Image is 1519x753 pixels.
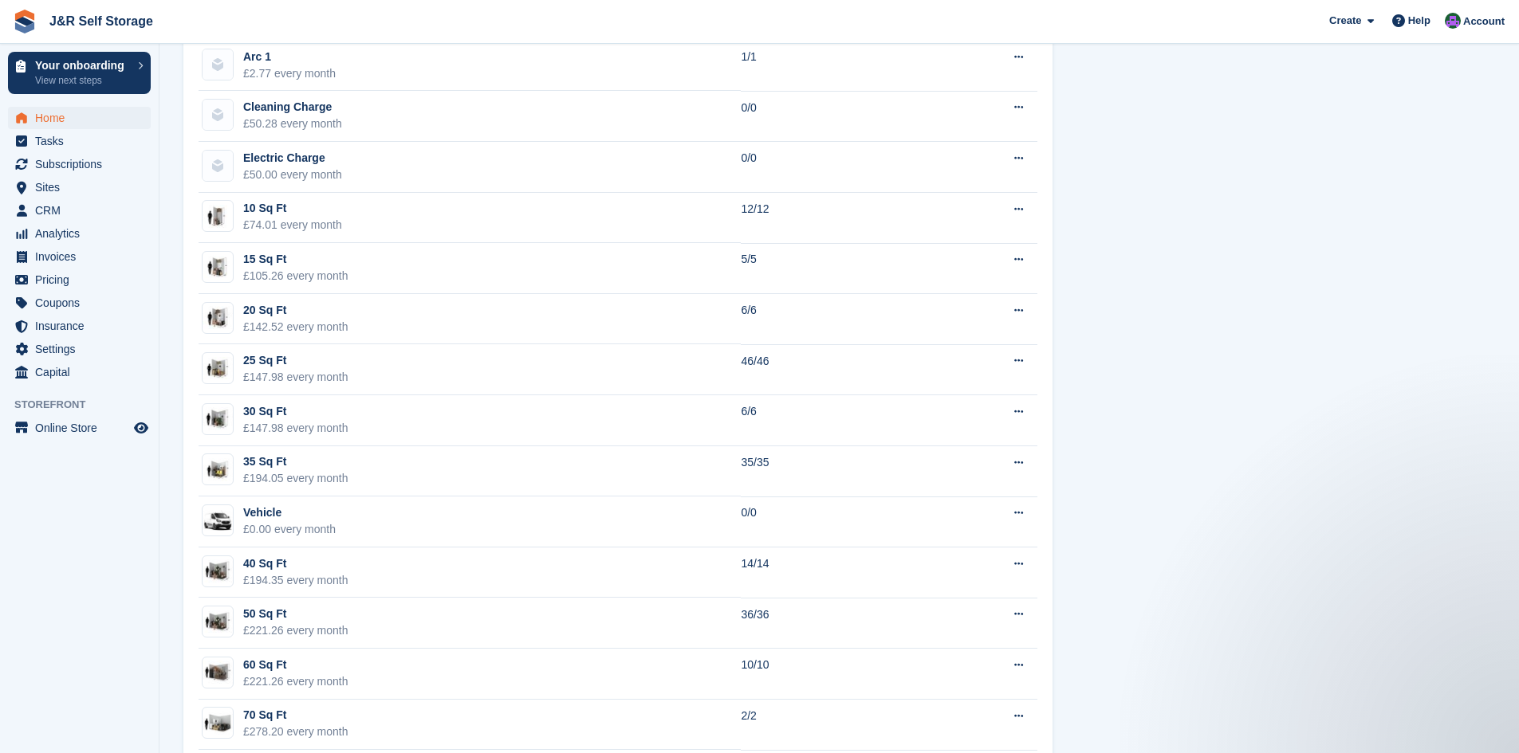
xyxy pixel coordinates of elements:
[741,294,923,345] td: 6/6
[203,610,233,633] img: 40-sqft-unit.jpg
[243,319,348,335] div: £142.52 every month
[1329,13,1361,29] span: Create
[203,357,233,380] img: 25-sqft-unit.jpg
[243,49,336,65] div: Arc 1
[8,315,151,337] a: menu
[35,315,131,337] span: Insurance
[35,361,131,383] span: Capital
[741,41,923,92] td: 1/1
[243,369,348,386] div: £147.98 every month
[35,130,131,152] span: Tasks
[243,504,336,521] div: Vehicle
[741,496,923,547] td: 0/0
[203,458,233,481] img: 35-sqft-unit.jpg
[132,418,151,437] a: Preview store
[243,251,348,268] div: 15 Sq Ft
[203,306,233,329] img: 20-sqft-unit.jpg
[13,10,37,33] img: stora-icon-8386f47178a22dfd0bd8f6a31ec36ba5ce8667c1dd55bd0f319d3a0aa187defe.svg
[243,657,348,673] div: 60 Sq Ft
[243,352,348,369] div: 25 Sq Ft
[8,107,151,129] a: menu
[203,661,233,684] img: 60-sqft-unit.jpg
[243,302,348,319] div: 20 Sq Ft
[203,256,233,279] img: 15-sqft-unit.jpg
[35,338,131,360] span: Settings
[741,243,923,294] td: 5/5
[203,712,233,735] img: 75-sqft-unit.jpg
[243,200,342,217] div: 10 Sq Ft
[243,420,348,437] div: £147.98 every month
[741,700,923,751] td: 2/2
[14,397,159,413] span: Storefront
[8,338,151,360] a: menu
[243,453,348,470] div: 35 Sq Ft
[243,150,342,167] div: Electric Charge
[35,60,130,71] p: Your onboarding
[8,130,151,152] a: menu
[243,470,348,487] div: £194.05 every month
[243,99,342,116] div: Cleaning Charge
[1463,14,1505,29] span: Account
[8,292,151,314] a: menu
[243,403,348,420] div: 30 Sq Ft
[243,167,342,183] div: £50.00 every month
[8,52,151,94] a: Your onboarding View next steps
[243,606,348,622] div: 50 Sq Ft
[243,555,348,572] div: 40 Sq Ft
[203,49,233,80] img: blank-unit-type-icon-ffbac7b88ba66c5e286b0e438baccc4b9c83835d4c34f86887a83fc20ec27e7b.svg
[203,407,233,430] img: 30-sqft-unit.jpg
[43,8,159,34] a: J&R Self Storage
[243,65,336,82] div: £2.77 every month
[35,245,131,268] span: Invoices
[741,598,923,649] td: 36/36
[243,673,348,690] div: £221.26 every month
[243,707,348,724] div: 70 Sq Ft
[35,222,131,245] span: Analytics
[741,649,923,700] td: 10/10
[243,724,348,740] div: £278.20 every month
[35,176,131,198] span: Sites
[203,510,233,531] img: swb.jpg
[741,395,923,446] td: 6/6
[35,269,131,291] span: Pricing
[243,268,348,284] div: £105.26 every month
[8,199,151,222] a: menu
[35,199,131,222] span: CRM
[203,151,233,181] img: blank-unit-type-icon-ffbac7b88ba66c5e286b0e438baccc4b9c83835d4c34f86887a83fc20ec27e7b.svg
[35,292,131,314] span: Coupons
[8,176,151,198] a: menu
[741,547,923,598] td: 14/14
[8,222,151,245] a: menu
[8,153,151,175] a: menu
[8,269,151,291] a: menu
[243,521,336,538] div: £0.00 every month
[8,245,151,268] a: menu
[8,417,151,439] a: menu
[243,116,342,132] div: £50.28 every month
[8,361,151,383] a: menu
[741,91,923,142] td: 0/0
[243,572,348,589] div: £194.35 every month
[203,559,233,582] img: 40-sqft-unit.jpg
[35,107,131,129] span: Home
[1408,13,1430,29] span: Help
[1445,13,1461,29] img: Jordan Mahmood
[243,622,348,639] div: £221.26 every month
[741,142,923,193] td: 0/0
[741,193,923,244] td: 12/12
[203,205,233,228] img: 10-sqft-unit.jpg
[243,217,342,233] div: £74.01 every month
[35,417,131,439] span: Online Store
[35,153,131,175] span: Subscriptions
[203,100,233,130] img: blank-unit-type-icon-ffbac7b88ba66c5e286b0e438baccc4b9c83835d4c34f86887a83fc20ec27e7b.svg
[741,446,923,497] td: 35/35
[741,344,923,395] td: 46/46
[35,73,130,88] p: View next steps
